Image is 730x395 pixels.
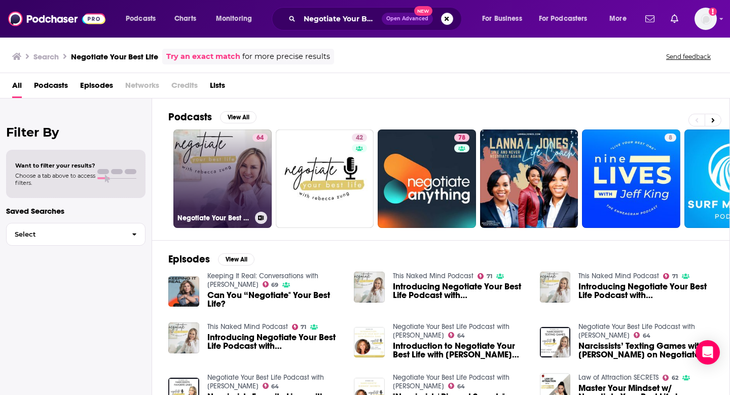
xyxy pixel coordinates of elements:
[454,134,469,142] a: 78
[7,231,124,238] span: Select
[634,332,650,338] a: 64
[207,322,288,331] a: This Naked Mind Podcast
[663,52,714,61] button: Send feedback
[448,383,465,389] a: 64
[609,12,627,26] span: More
[166,51,240,62] a: Try an exact match
[6,125,145,140] h2: Filter By
[578,322,695,340] a: Negotiate Your Best Life Podcast with Rebecca Zung
[578,282,713,300] a: Introducing Negotiate Your Best Life Podcast with Rebecca Zung
[382,13,433,25] button: Open AdvancedNew
[393,322,509,340] a: Negotiate Your Best Life Podcast with Rebecca Zung
[578,272,659,280] a: This Naked Mind Podcast
[393,373,509,390] a: Negotiate Your Best Life Podcast with Rebecca Zung
[33,52,59,61] h3: Search
[168,322,199,353] img: Introducing Negotiate Your Best Life Podcast with Rebecca Zung
[539,12,588,26] span: For Podcasters
[210,77,225,98] a: Lists
[6,223,145,246] button: Select
[672,376,678,380] span: 62
[482,12,522,26] span: For Business
[578,342,713,359] span: Narcissists’ Texting Games with [PERSON_NAME] on Negotiate Your Best Life #356
[578,373,659,382] a: Law of Attraction SECRETS
[168,253,210,266] h2: Episodes
[15,172,95,186] span: Choose a tab above to access filters.
[475,11,535,27] button: open menu
[292,324,307,330] a: 71
[173,129,272,228] a: 64Negotiate Your Best Life Podcast with [PERSON_NAME]
[12,77,22,98] span: All
[393,272,473,280] a: This Naked Mind Podcast
[6,206,145,216] p: Saved Searches
[672,274,678,279] span: 71
[174,12,196,26] span: Charts
[540,272,571,303] img: Introducing Negotiate Your Best Life Podcast with Rebecca Zung
[168,253,254,266] a: EpisodesView All
[71,52,158,61] h3: Negotiate Your Best Life
[393,342,528,359] a: Introduction to Negotiate Your Best Life with Rebecca Zung #200
[669,133,672,143] span: 8
[207,373,324,390] a: Negotiate Your Best Life Podcast with Rebecca Zung
[218,253,254,266] button: View All
[354,327,385,358] a: Introduction to Negotiate Your Best Life with Rebecca Zung #200
[457,334,465,338] span: 64
[393,282,528,300] a: Introducing Negotiate Your Best Life Podcast with Rebecca Zung
[356,133,363,143] span: 42
[582,129,680,228] a: 8
[301,325,306,330] span: 71
[354,272,385,303] a: Introducing Negotiate Your Best Life Podcast with Rebecca Zung
[487,274,492,279] span: 71
[34,77,68,98] a: Podcasts
[414,6,432,16] span: New
[458,133,465,143] span: 78
[252,134,268,142] a: 64
[695,8,717,30] img: User Profile
[641,10,659,27] a: Show notifications dropdown
[540,327,571,358] img: Narcissists’ Texting Games with Rebecca Zung on Negotiate Your Best Life #356
[665,134,676,142] a: 8
[696,340,720,365] div: Open Intercom Messenger
[177,214,251,222] h3: Negotiate Your Best Life Podcast with [PERSON_NAME]
[448,332,465,338] a: 64
[242,51,330,62] span: for more precise results
[271,283,278,287] span: 69
[171,77,198,98] span: Credits
[15,162,95,169] span: Want to filter your results?
[709,8,717,16] svg: Add a profile image
[271,384,279,389] span: 64
[216,12,252,26] span: Monitoring
[168,111,257,123] a: PodcastsView All
[602,11,639,27] button: open menu
[119,11,169,27] button: open menu
[209,11,265,27] button: open menu
[207,272,318,289] a: Keeping It Real: Conversations with Jillian Michaels
[207,291,342,308] a: Can You “Negotiate" Your Best Life?
[478,273,492,279] a: 71
[378,129,476,228] a: 78
[125,77,159,98] span: Networks
[80,77,113,98] a: Episodes
[352,134,367,142] a: 42
[276,129,374,228] a: 42
[457,384,465,389] span: 64
[300,11,382,27] input: Search podcasts, credits, & more...
[578,342,713,359] a: Narcissists’ Texting Games with Rebecca Zung on Negotiate Your Best Life #356
[8,9,105,28] img: Podchaser - Follow, Share and Rate Podcasts
[386,16,428,21] span: Open Advanced
[695,8,717,30] button: Show profile menu
[168,276,199,307] img: Can You “Negotiate" Your Best Life?
[257,133,264,143] span: 64
[663,273,678,279] a: 71
[168,11,202,27] a: Charts
[667,10,682,27] a: Show notifications dropdown
[220,111,257,123] button: View All
[643,334,650,338] span: 64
